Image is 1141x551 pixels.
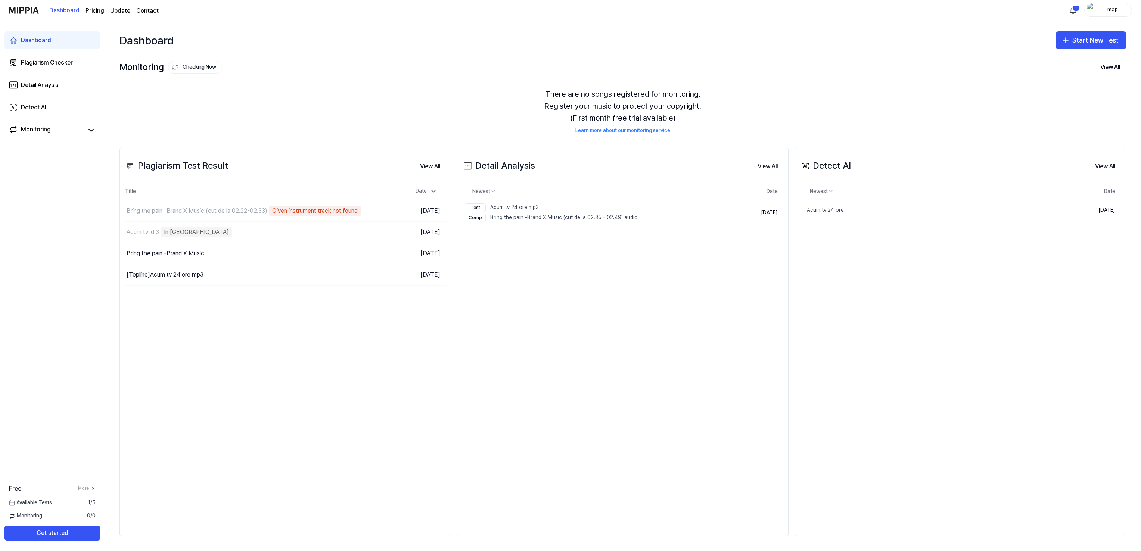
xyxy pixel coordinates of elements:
div: Acum tv id 3 [127,228,159,237]
div: Acum tv 24 ore [799,206,844,214]
button: View All [414,159,446,174]
a: View All [414,158,446,174]
img: 알림 [1069,6,1078,15]
td: [DATE] [366,243,447,264]
div: Bring the pain -Brand X Music [127,249,204,258]
a: View All [752,158,784,174]
button: View All [1094,60,1126,75]
div: In [GEOGRAPHIC_DATA] [161,227,232,237]
a: TestAcum tv 24 ore mp3CompBring the pain -Brand X Music (cut de la 02.35 - 02.49) audio [462,200,719,225]
div: Detail Anaysis [21,81,58,90]
td: [DATE] [1078,200,1121,220]
div: Plagiarism Checker [21,58,73,67]
div: 1 [1072,5,1080,11]
a: Contact [136,6,159,15]
a: Acum tv 24 ore [799,200,1078,220]
div: mop [1098,6,1127,14]
td: [DATE] [366,200,447,222]
span: Monitoring [9,512,42,520]
a: Pricing [86,6,104,15]
div: Monitoring [21,125,51,136]
button: Checking Now [168,61,222,74]
a: More [78,485,96,492]
a: Detail Anaysis [4,76,100,94]
th: Date [719,183,784,200]
a: Plagiarism Checker [4,54,100,72]
span: 1 / 5 [88,499,96,507]
a: Detect AI [4,99,100,116]
div: There are no songs registered for monitoring. Register your music to protect your copyright. (Fir... [119,79,1126,143]
div: Acum tv 24 ore mp3 [465,203,638,212]
button: profilemop [1084,4,1132,17]
div: Bring the pain -Brand X Music (cut de la 02.22-02.33) [127,206,267,215]
div: Bring the pain -Brand X Music (cut de la 02.35 - 02.49) audio [465,214,638,222]
th: Date [1078,183,1121,200]
a: Monitoring [9,125,84,136]
div: Date [413,185,440,197]
a: Dashboard [4,31,100,49]
span: 0 / 0 [87,512,96,520]
div: Given instrument track not found [269,206,361,216]
button: View All [752,159,784,174]
button: 알림1 [1067,4,1079,16]
a: Learn more about our monitoring service [575,127,670,134]
button: View All [1089,159,1121,174]
div: Dashboard [119,28,174,52]
td: [DATE] [366,222,447,243]
td: [DATE] [366,264,447,286]
td: [DATE] [719,200,784,225]
a: Update [110,6,130,15]
div: Plagiarism Test Result [124,159,228,173]
div: Dashboard [21,36,51,45]
div: Comp [465,214,486,222]
div: Monitoring [119,60,222,74]
th: Title [124,183,366,200]
span: Available Tests [9,499,52,507]
button: Get started [4,526,100,541]
a: View All [1089,158,1121,174]
div: Test [465,203,486,212]
img: profile [1087,3,1096,18]
div: Detail Analysis [462,159,535,173]
div: [Topline] Acum tv 24 ore mp3 [127,270,203,279]
button: Start New Test [1056,31,1126,49]
a: Dashboard [49,0,80,21]
div: Detect AI [799,159,851,173]
span: Free [9,484,21,493]
div: Detect AI [21,103,46,112]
